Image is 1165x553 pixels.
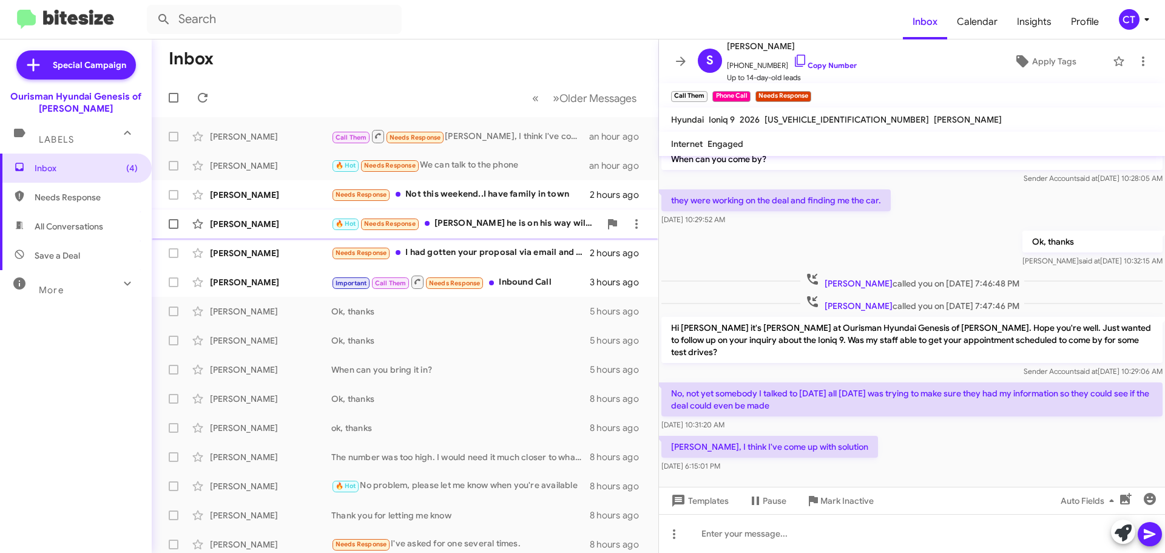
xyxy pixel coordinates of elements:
[545,86,644,110] button: Next
[590,509,649,521] div: 8 hours ago
[903,4,947,39] a: Inbox
[590,305,649,317] div: 5 hours ago
[553,90,559,106] span: »
[755,91,811,102] small: Needs Response
[39,285,64,296] span: More
[210,131,331,143] div: [PERSON_NAME]
[35,220,103,232] span: All Conversations
[738,490,796,512] button: Pause
[169,49,214,69] h1: Inbox
[429,279,481,287] span: Needs Response
[671,91,707,102] small: Call Them
[1061,490,1119,512] span: Auto Fields
[210,480,331,492] div: [PERSON_NAME]
[147,5,402,34] input: Search
[331,451,590,463] div: The number was too high. I would need it much closer to what I saw on CarGurus from y'all. Can yo...
[1022,256,1163,265] span: [PERSON_NAME] [DATE] 10:32:15 AM
[661,461,720,470] span: [DATE] 6:15:01 PM
[331,305,590,317] div: Ok, thanks
[825,300,893,311] span: [PERSON_NAME]
[590,422,649,434] div: 8 hours ago
[727,39,857,53] span: [PERSON_NAME]
[727,53,857,72] span: [PHONE_NUMBER]
[661,189,891,211] p: they were working on the deal and finding me the car.
[590,480,649,492] div: 8 hours ago
[364,161,416,169] span: Needs Response
[661,215,725,224] span: [DATE] 10:29:52 AM
[1109,9,1152,30] button: CT
[1022,231,1163,253] p: Ok, thanks
[336,134,367,141] span: Call Them
[331,537,590,551] div: I've asked for one several times.
[1119,9,1140,30] div: CT
[331,509,590,521] div: Thank you for letting me know
[1051,490,1129,512] button: Auto Fields
[210,334,331,347] div: [PERSON_NAME]
[1024,174,1163,183] span: Sender Account [DATE] 10:28:05 AM
[210,160,331,172] div: [PERSON_NAME]
[590,189,649,201] div: 2 hours ago
[1076,174,1098,183] span: said at
[671,138,703,149] span: Internet
[590,451,649,463] div: 8 hours ago
[336,279,367,287] span: Important
[763,490,786,512] span: Pause
[331,274,590,290] div: Inbound Call
[590,247,649,259] div: 2 hours ago
[375,279,407,287] span: Call Them
[661,436,878,458] p: [PERSON_NAME], I think I've come up with solution
[796,490,883,512] button: Mark Inactive
[336,161,356,169] span: 🔥 Hot
[671,114,704,125] span: Hyundai
[336,191,387,198] span: Needs Response
[590,538,649,551] div: 8 hours ago
[331,129,589,144] div: [PERSON_NAME], I think I've come up with solution
[331,334,590,347] div: Ok, thanks
[765,114,929,125] span: [US_VEHICLE_IDENTIFICATION_NUMBER]
[727,72,857,84] span: Up to 14-day-old leads
[331,393,590,405] div: Ok, thanks
[947,4,1007,39] a: Calendar
[800,272,1024,290] span: called you on [DATE] 7:46:48 PM
[590,364,649,376] div: 5 hours ago
[210,364,331,376] div: [PERSON_NAME]
[53,59,126,71] span: Special Campaign
[331,217,600,231] div: [PERSON_NAME] he is on his way will be there within 30 mins
[210,393,331,405] div: [PERSON_NAME]
[1061,4,1109,39] a: Profile
[210,247,331,259] div: [PERSON_NAME]
[669,490,729,512] span: Templates
[331,246,590,260] div: I had gotten your proposal via email and responded back to it but never heard back from you
[364,220,416,228] span: Needs Response
[331,188,590,202] div: Not this weekend..I have family in town
[210,276,331,288] div: [PERSON_NAME]
[1079,256,1100,265] span: said at
[210,422,331,434] div: [PERSON_NAME]
[331,479,590,493] div: No problem, please let me know when you're available
[39,134,74,145] span: Labels
[210,218,331,230] div: [PERSON_NAME]
[709,114,735,125] span: Ioniq 9
[1076,367,1098,376] span: said at
[793,61,857,70] a: Copy Number
[35,249,80,262] span: Save a Deal
[336,540,387,548] span: Needs Response
[982,50,1107,72] button: Apply Tags
[590,393,649,405] div: 8 hours ago
[35,191,138,203] span: Needs Response
[740,114,760,125] span: 2026
[589,160,649,172] div: an hour ago
[934,114,1002,125] span: [PERSON_NAME]
[661,317,1163,363] p: Hi [PERSON_NAME] it's [PERSON_NAME] at Ourisman Hyundai Genesis of [PERSON_NAME]. Hope you're wel...
[1007,4,1061,39] a: Insights
[336,220,356,228] span: 🔥 Hot
[331,364,590,376] div: When can you bring it in?
[661,420,724,429] span: [DATE] 10:31:20 AM
[331,158,589,172] div: We can talk to the phone
[336,482,356,490] span: 🔥 Hot
[800,294,1024,312] span: called you on [DATE] 7:47:46 PM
